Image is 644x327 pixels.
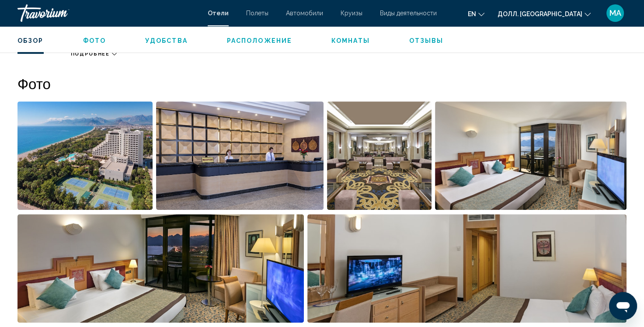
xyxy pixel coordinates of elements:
[17,37,44,44] ya-tr-span: Обзор
[331,37,370,44] ya-tr-span: Комнаты
[227,37,292,44] ya-tr-span: Расположение
[604,4,627,22] button: Пользовательское меню
[227,37,292,45] button: Расположение
[409,37,444,44] ya-tr-span: Отзывы
[83,37,106,44] ya-tr-span: Фото
[17,4,199,22] a: Травориум
[498,7,591,20] button: Изменить валюту
[17,214,304,323] button: Откройте слайдер с полноэкранными изображениями
[468,7,484,20] button: Изменить язык
[435,101,627,210] button: Откройте слайдер с полноэкранными изображениями
[145,37,188,45] button: Удобства
[498,10,582,17] ya-tr-span: Долл. [GEOGRAPHIC_DATA]
[17,37,44,45] button: Обзор
[145,37,188,44] ya-tr-span: Удобства
[246,10,268,17] a: Полеты
[331,37,370,45] button: Комнаты
[71,51,117,57] button: Подробнее
[17,101,153,210] button: Откройте слайдер с полноэкранными изображениями
[156,101,324,210] button: Откройте слайдер с полноэкранными изображениями
[341,10,362,17] a: Круизы
[609,8,621,17] ya-tr-span: МА
[286,10,323,17] a: Автомобили
[208,10,229,17] a: Отели
[468,10,476,17] ya-tr-span: en
[609,292,637,320] iframe: Кнопка запуска окна обмена сообщениями
[17,75,51,92] ya-tr-span: Фото
[380,10,437,17] a: Виды деятельности
[409,37,444,45] button: Отзывы
[83,37,106,45] button: Фото
[307,214,627,323] button: Откройте слайдер с полноэкранными изображениями
[71,51,110,57] ya-tr-span: Подробнее
[327,101,432,210] button: Откройте слайдер с полноэкранными изображениями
